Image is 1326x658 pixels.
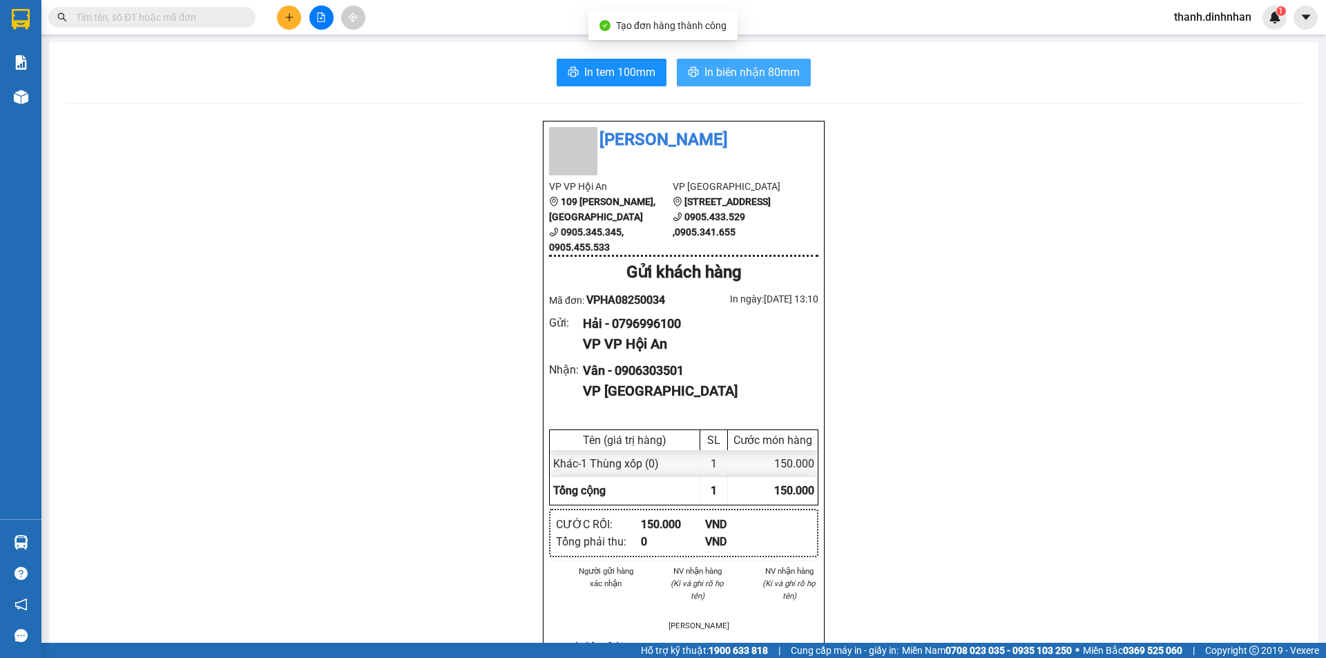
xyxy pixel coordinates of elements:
div: Tên (giá trị hàng) [553,434,696,447]
div: Gửi : [549,314,583,331]
div: In ngày: [DATE] 13:10 [684,291,818,307]
button: plus [277,6,301,30]
li: NV nhận hàng [669,565,727,577]
span: environment [673,197,682,206]
button: printerIn tem 100mm [557,59,666,86]
span: Miền Bắc [1083,643,1182,658]
strong: 0369 525 060 [1123,645,1182,656]
b: 109 [PERSON_NAME], [GEOGRAPHIC_DATA] [549,196,655,222]
div: VP [GEOGRAPHIC_DATA] [583,380,807,402]
span: Tổng cộng [553,484,606,497]
li: [PERSON_NAME] [549,127,818,153]
span: copyright [1249,646,1259,655]
div: Quy định nhận/gửi hàng : [549,640,818,652]
b: [STREET_ADDRESS] [684,196,771,207]
div: Tổng phải thu : [556,533,641,550]
sup: 1 [1276,6,1286,16]
span: | [1193,643,1195,658]
button: caret-down [1294,6,1318,30]
span: check-circle [599,20,611,31]
span: environment [549,197,559,206]
div: Vân - 0906303501 [583,361,807,380]
b: 0905.433.529 ,0905.341.655 [673,211,745,238]
span: In biên nhận 80mm [704,64,800,81]
strong: 0708 023 035 - 0935 103 250 [945,645,1072,656]
b: 0905.345.345, 0905.455.533 [549,226,624,253]
strong: 1900 633 818 [709,645,768,656]
span: printer [568,66,579,79]
span: 1 [1278,6,1283,16]
div: 1 [700,450,728,477]
span: Khác - 1 Thùng xốp (0) [553,457,659,470]
li: Người gửi hàng xác nhận [577,565,635,590]
div: VP VP Hội An [583,333,807,355]
img: warehouse-icon [14,90,28,104]
div: 150.000 [641,516,705,533]
button: printerIn biên nhận 80mm [677,59,811,86]
span: search [57,12,67,22]
span: printer [688,66,699,79]
div: 0 [641,533,705,550]
span: Tạo đơn hàng thành công [616,20,727,31]
span: VPHA08250034 [586,293,665,307]
span: In tem 100mm [584,64,655,81]
li: NV nhận hàng [760,565,818,577]
div: CƯỚC RỒI : [556,516,641,533]
span: | [778,643,780,658]
span: thanh.dinhnhan [1163,8,1262,26]
span: Cung cấp máy in - giấy in: [791,643,899,658]
span: phone [673,212,682,222]
i: (Kí và ghi rõ họ tên) [762,579,816,601]
img: logo-vxr [12,9,30,30]
span: ⚪️ [1075,648,1079,653]
span: Miền Nam [902,643,1072,658]
div: 150.000 [728,450,818,477]
span: 150.000 [774,484,814,497]
div: Mã đơn: [549,291,684,309]
img: solution-icon [14,55,28,70]
span: phone [549,227,559,237]
span: plus [285,12,294,22]
li: VP VP Hội An [549,179,673,194]
div: Gửi khách hàng [549,260,818,286]
img: warehouse-icon [14,535,28,550]
div: Nhận : [549,361,583,378]
div: VND [705,516,769,533]
li: VP [GEOGRAPHIC_DATA] [673,179,796,194]
div: VND [705,533,769,550]
span: notification [15,598,28,611]
div: SL [704,434,724,447]
div: Hải - 0796996100 [583,314,807,333]
span: file-add [316,12,326,22]
span: 1 [711,484,717,497]
li: [PERSON_NAME] [669,619,727,632]
button: file-add [309,6,334,30]
span: question-circle [15,567,28,580]
span: message [15,629,28,642]
span: caret-down [1300,11,1312,23]
button: aim [341,6,365,30]
span: aim [348,12,358,22]
input: Tìm tên, số ĐT hoặc mã đơn [76,10,239,25]
img: icon-new-feature [1269,11,1281,23]
i: (Kí và ghi rõ họ tên) [671,579,724,601]
div: Cước món hàng [731,434,814,447]
span: Hỗ trợ kỹ thuật: [641,643,768,658]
